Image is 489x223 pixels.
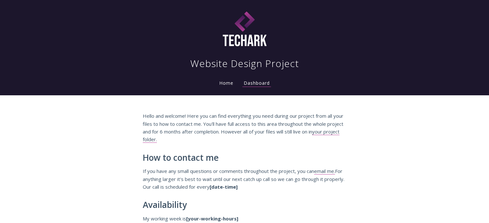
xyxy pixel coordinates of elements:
a: email me. [314,168,335,175]
h2: Availability [143,200,347,210]
h2: How to contact me [143,153,347,163]
strong: [date-time] [210,184,238,190]
strong: [your-working-hours] [186,215,238,222]
a: Home [218,80,235,86]
p: My working week is [143,215,347,222]
p: Hello and welcome! Here you can find everything you need during our project from all your files t... [143,112,347,143]
h1: Website Design Project [190,57,299,70]
a: Dashboard [242,80,271,87]
p: If you have any small questions or comments throughout the project, you can For anything larger i... [143,167,347,191]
